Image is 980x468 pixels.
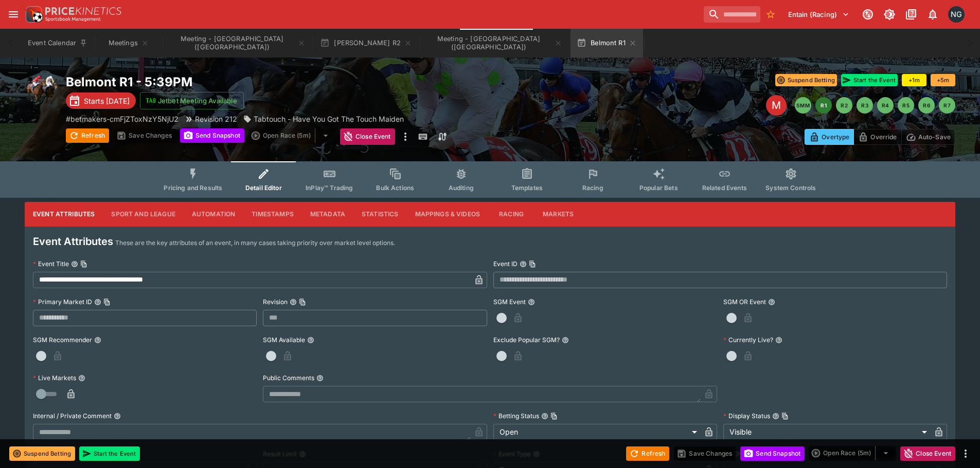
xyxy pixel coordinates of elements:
p: SGM Recommender [33,335,92,344]
button: Exclude Popular SGM? [562,336,569,344]
nav: pagination navigation [795,97,955,114]
button: R6 [918,97,935,114]
p: Event ID [493,259,518,268]
button: R5 [898,97,914,114]
img: jetbet-logo.svg [146,96,156,106]
button: R3 [857,97,873,114]
button: Public Comments [316,375,324,382]
button: SMM [795,97,811,114]
button: Select Tenant [782,6,856,23]
span: Related Events [702,184,747,192]
p: Copy To Clipboard [66,114,179,124]
button: Event Calendar [22,29,94,58]
button: Meeting - Addington (NZ) [164,29,312,58]
button: RevisionCopy To Clipboard [290,298,297,306]
button: Start the Event [79,446,140,461]
p: Override [870,132,897,142]
button: Jetbet Meeting Available [140,92,244,109]
button: Racing [488,202,534,227]
button: Copy To Clipboard [80,260,87,268]
span: Auditing [449,184,474,192]
div: split button [248,128,336,143]
p: Primary Market ID [33,297,92,306]
button: Live Markets [78,375,85,382]
img: PriceKinetics Logo [23,4,43,25]
img: Sportsbook Management [45,17,101,22]
button: SGM Event [528,298,535,306]
span: Popular Bets [639,184,678,192]
div: Start From [805,129,955,145]
p: SGM OR Event [723,297,766,306]
p: Live Markets [33,373,76,382]
span: InPlay™ Trading [306,184,353,192]
span: Bulk Actions [376,184,414,192]
p: Revision 212 [195,114,237,124]
div: Edit Meeting [766,95,787,116]
button: Meetings [96,29,162,58]
button: Markets [534,202,582,227]
button: Suspend Betting [775,74,837,86]
button: Primary Market IDCopy To Clipboard [94,298,101,306]
button: Copy To Clipboard [103,298,111,306]
button: Send Snapshot [740,446,805,461]
h2: Copy To Clipboard [66,74,511,90]
button: Meeting - Belmont (AUS) [420,29,568,58]
button: Copy To Clipboard [299,298,306,306]
button: Currently Live? [775,336,782,344]
button: Send Snapshot [180,128,244,143]
button: Copy To Clipboard [529,260,536,268]
p: Tabtouch - Have You Got The Touch Maiden [254,114,404,124]
button: +5m [931,74,955,86]
span: Pricing and Results [164,184,222,192]
img: horse_racing.png [25,74,58,107]
p: Betting Status [493,411,539,420]
p: These are the key attributes of an event, in many cases taking priority over market level options. [115,238,395,248]
button: Override [853,129,901,145]
button: Betting StatusCopy To Clipboard [541,413,548,420]
p: Overtype [822,132,849,142]
button: Refresh [66,128,109,143]
button: Refresh [626,446,669,461]
button: R1 [815,97,832,114]
p: SGM Available [263,335,305,344]
p: Starts [DATE] [84,96,130,106]
button: Event IDCopy To Clipboard [520,260,527,268]
button: SGM Available [307,336,314,344]
button: Event Attributes [25,202,103,227]
div: Tabtouch - Have You Got The Touch Maiden [243,114,404,124]
button: open drawer [4,5,23,24]
div: Event type filters [155,161,824,198]
p: SGM Event [493,297,526,306]
div: Visible [723,424,931,440]
p: Internal / Private Comment [33,411,112,420]
button: +1m [902,74,926,86]
button: Auto-Save [901,129,955,145]
button: Internal / Private Comment [114,413,121,420]
button: No Bookmarks [762,6,779,23]
button: Event TitleCopy To Clipboard [71,260,78,268]
p: Event Title [33,259,69,268]
img: PriceKinetics [45,7,121,15]
button: Notifications [923,5,942,24]
button: Timestamps [243,202,302,227]
button: Copy To Clipboard [550,413,558,420]
button: SGM OR Event [768,298,775,306]
button: [PERSON_NAME] R2 [314,29,418,58]
button: Belmont R1 [571,29,643,58]
button: Connected to PK [859,5,877,24]
div: Open [493,424,701,440]
button: Documentation [902,5,920,24]
span: Templates [511,184,543,192]
button: more [399,128,412,145]
button: Close Event [900,446,955,461]
h4: Event Attributes [33,235,113,248]
button: R7 [939,97,955,114]
button: Start the Event [841,74,898,86]
p: Display Status [723,411,770,420]
button: Copy To Clipboard [781,413,789,420]
p: Exclude Popular SGM? [493,335,560,344]
p: Public Comments [263,373,314,382]
button: R2 [836,97,852,114]
button: Automation [184,202,244,227]
button: Toggle light/dark mode [880,5,899,24]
